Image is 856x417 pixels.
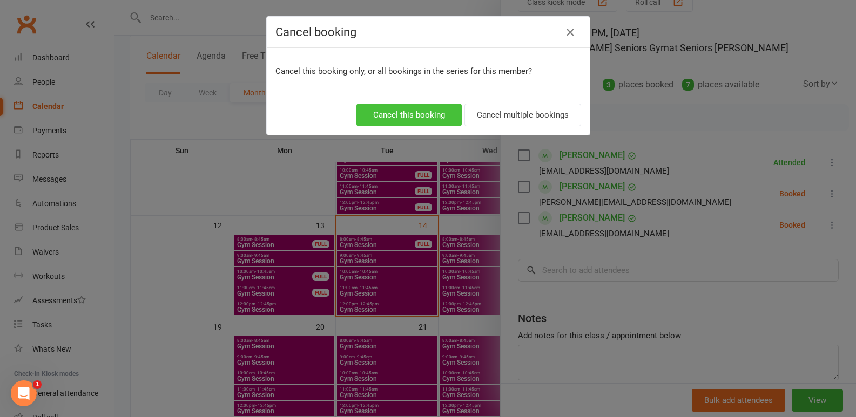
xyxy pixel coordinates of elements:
span: 1 [33,380,42,389]
iframe: Intercom live chat [11,380,37,406]
button: Cancel this booking [356,104,462,126]
h4: Cancel booking [275,25,581,39]
p: Cancel this booking only, or all bookings in the series for this member? [275,65,581,78]
button: Cancel multiple bookings [464,104,581,126]
button: Close [562,24,579,41]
